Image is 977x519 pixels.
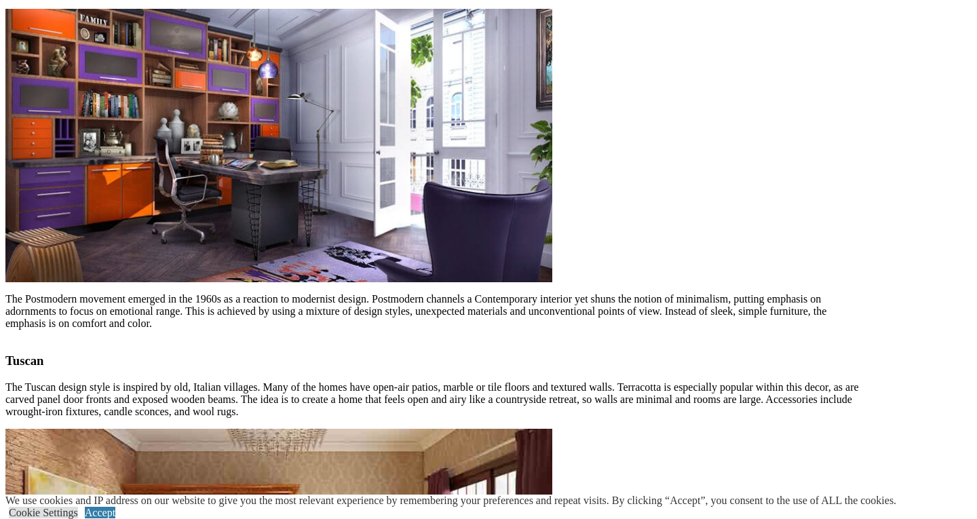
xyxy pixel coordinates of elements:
p: The Tuscan design style is inspired by old, Italian villages. Many of the homes have open-air pat... [5,381,860,418]
div: We use cookies and IP address on our website to give you the most relevant experience by remember... [5,495,896,507]
p: The Postmodern movement emerged in the 1960s as a reaction to modernist design. Postmodern channe... [5,293,860,330]
a: Accept [85,507,115,518]
a: Cookie Settings [9,507,78,518]
img: postmodern [5,9,552,282]
h3: Tuscan [5,353,860,368]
